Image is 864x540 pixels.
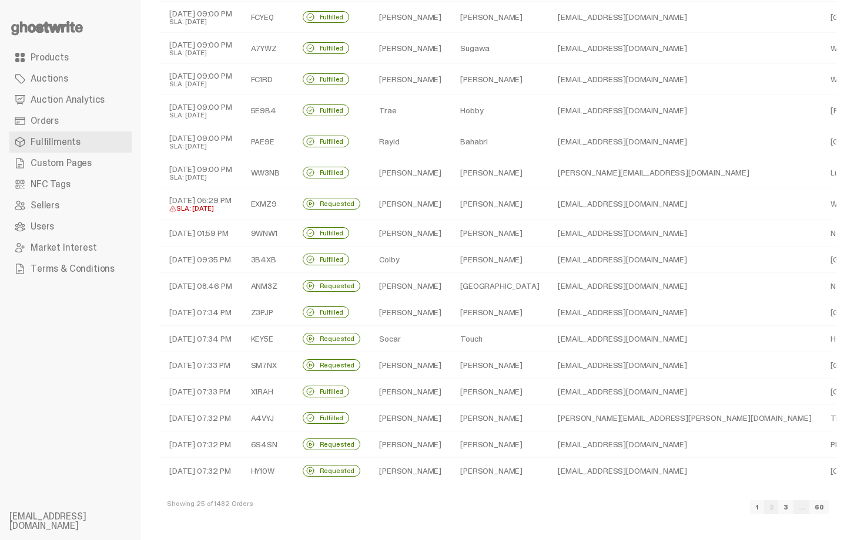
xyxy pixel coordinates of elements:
[160,325,242,352] td: [DATE] 07:34 PM
[160,457,242,484] td: [DATE] 07:32 PM
[31,201,59,210] span: Sellers
[242,157,293,188] td: WW3NB
[370,1,451,32] td: [PERSON_NAME]
[303,73,350,85] div: Fulfilled
[451,352,548,378] td: [PERSON_NAME]
[451,378,548,404] td: [PERSON_NAME]
[160,95,242,126] td: [DATE] 09:00 PM
[9,258,132,279] a: Terms & Conditions
[9,237,132,258] a: Market Interest
[548,188,821,220] td: [EMAIL_ADDRESS][DOMAIN_NAME]
[169,49,232,56] div: SLA: [DATE]
[160,272,242,299] td: [DATE] 08:46 PM
[31,222,54,231] span: Users
[169,18,232,25] div: SLA: [DATE]
[548,95,821,126] td: [EMAIL_ADDRESS][DOMAIN_NAME]
[370,188,451,220] td: [PERSON_NAME]
[242,95,293,126] td: 5E9B4
[370,352,451,378] td: [PERSON_NAME]
[451,457,548,484] td: [PERSON_NAME]
[548,457,821,484] td: [EMAIL_ADDRESS][DOMAIN_NAME]
[370,457,451,484] td: [PERSON_NAME]
[169,143,232,150] div: SLA: [DATE]
[9,512,150,531] li: [EMAIL_ADDRESS][DOMAIN_NAME]
[451,126,548,157] td: Bahabri
[778,500,793,514] a: 3
[242,1,293,32] td: FCYEQ
[370,325,451,352] td: Socar
[370,32,451,63] td: [PERSON_NAME]
[303,254,350,265] div: Fulfilled
[242,352,293,378] td: SM7NX
[9,131,132,153] a: Fulfillments
[169,80,232,87] div: SLA: [DATE]
[303,306,350,318] div: Fulfilled
[548,32,821,63] td: [EMAIL_ADDRESS][DOMAIN_NAME]
[548,325,821,352] td: [EMAIL_ADDRESS][DOMAIN_NAME]
[160,1,242,32] td: [DATE] 09:00 PM
[451,1,548,32] td: [PERSON_NAME]
[9,195,132,216] a: Sellers
[303,280,361,292] div: Requested
[31,53,69,62] span: Products
[31,95,105,104] span: Auction Analytics
[370,246,451,272] td: Colby
[548,272,821,299] td: [EMAIL_ADDRESS][DOMAIN_NAME]
[303,465,361,477] div: Requested
[303,42,350,54] div: Fulfilled
[370,299,451,325] td: [PERSON_NAME]
[242,431,293,457] td: 6S4SN
[548,246,821,272] td: [EMAIL_ADDRESS][DOMAIN_NAME]
[370,63,451,95] td: [PERSON_NAME]
[548,352,821,378] td: [EMAIL_ADDRESS][DOMAIN_NAME]
[9,110,132,131] a: Orders
[242,126,293,157] td: PAE9E
[548,404,821,431] td: [PERSON_NAME][EMAIL_ADDRESS][PERSON_NAME][DOMAIN_NAME]
[303,104,350,116] div: Fulfilled
[548,220,821,246] td: [EMAIL_ADDRESS][DOMAIN_NAME]
[548,63,821,95] td: [EMAIL_ADDRESS][DOMAIN_NAME]
[31,116,59,126] span: Orders
[303,359,361,371] div: Requested
[370,378,451,404] td: [PERSON_NAME]
[242,188,293,220] td: EXMZ9
[548,299,821,325] td: [EMAIL_ADDRESS][DOMAIN_NAME]
[451,220,548,246] td: [PERSON_NAME]
[451,325,548,352] td: Touch
[31,180,71,189] span: NFC Tags
[160,220,242,246] td: [DATE] 01:59 PM
[370,157,451,188] td: [PERSON_NAME]
[451,299,548,325] td: [PERSON_NAME]
[451,404,548,431] td: [PERSON_NAME]
[242,63,293,95] td: FC1RD
[31,137,81,147] span: Fulfillments
[370,272,451,299] td: [PERSON_NAME]
[31,74,68,83] span: Auctions
[370,126,451,157] td: Rayid
[303,167,350,178] div: Fulfilled
[303,227,350,239] div: Fulfilled
[242,404,293,431] td: A4VYJ
[548,378,821,404] td: [EMAIL_ADDRESS][DOMAIN_NAME]
[242,272,293,299] td: ANM3Z
[451,63,548,95] td: [PERSON_NAME]
[160,378,242,404] td: [DATE] 07:33 PM
[370,431,451,457] td: [PERSON_NAME]
[548,1,821,32] td: [EMAIL_ADDRESS][DOMAIN_NAME]
[303,11,350,23] div: Fulfilled
[160,404,242,431] td: [DATE] 07:32 PM
[31,243,97,252] span: Market Interest
[750,500,764,514] a: 1
[31,264,115,274] span: Terms & Conditions
[370,404,451,431] td: [PERSON_NAME]
[9,89,132,110] a: Auction Analytics
[451,431,548,457] td: [PERSON_NAME]
[451,246,548,272] td: [PERSON_NAME]
[9,47,132,68] a: Products
[303,136,350,147] div: Fulfilled
[548,431,821,457] td: [EMAIL_ADDRESS][DOMAIN_NAME]
[242,325,293,352] td: KEY5E
[242,457,293,484] td: HY10W
[169,205,232,212] div: SLA: [DATE]
[169,174,232,181] div: SLA: [DATE]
